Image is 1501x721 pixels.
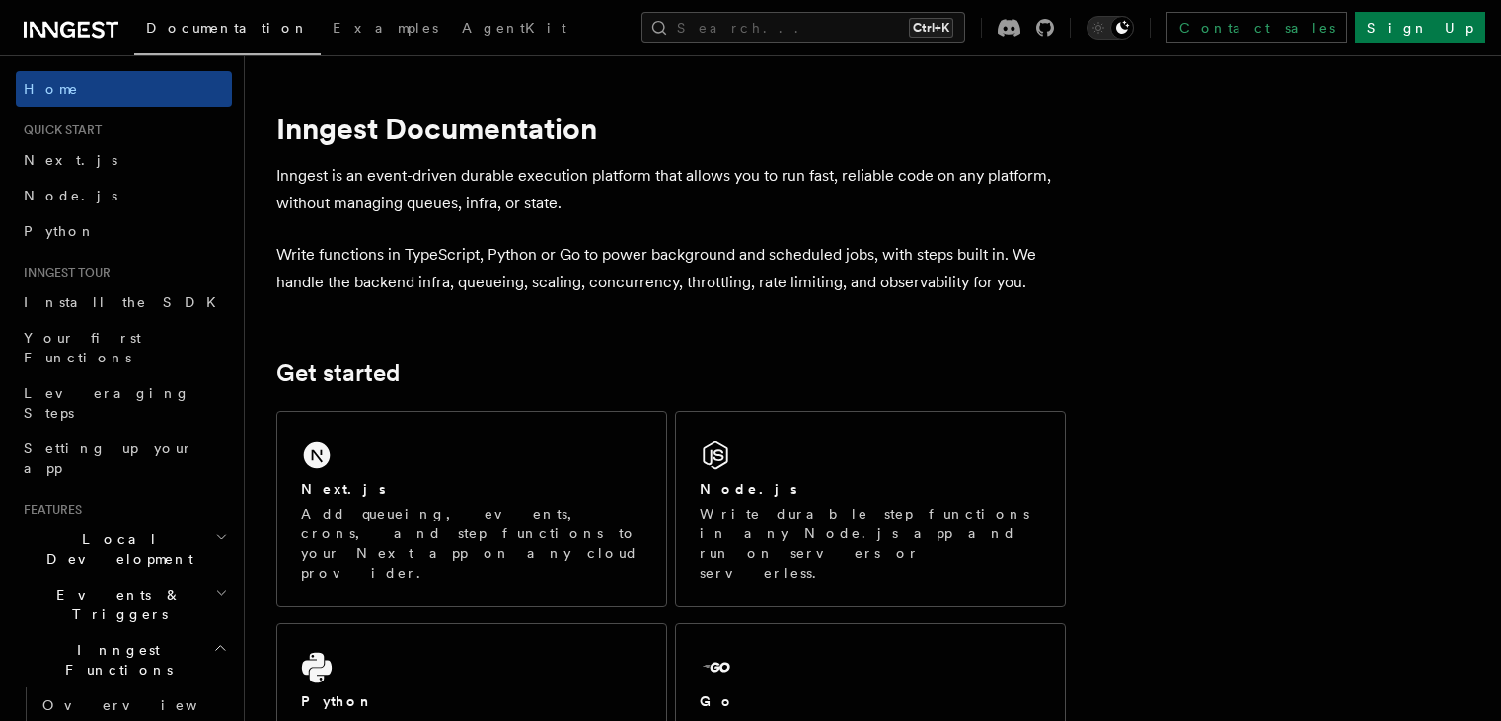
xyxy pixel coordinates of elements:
[301,691,374,711] h2: Python
[16,265,111,280] span: Inngest tour
[450,6,578,53] a: AgentKit
[276,162,1066,217] p: Inngest is an event-driven durable execution platform that allows you to run fast, reliable code ...
[301,479,386,499] h2: Next.js
[42,697,246,713] span: Overview
[301,504,642,583] p: Add queueing, events, crons, and step functions to your Next app on any cloud provider.
[16,502,82,518] span: Features
[16,632,232,687] button: Inngest Functions
[321,6,450,53] a: Examples
[24,152,117,168] span: Next.js
[16,521,232,577] button: Local Development
[1166,12,1347,43] a: Contact sales
[276,360,400,387] a: Get started
[16,577,232,632] button: Events & Triggers
[462,20,566,36] span: AgentKit
[16,213,232,249] a: Python
[333,20,438,36] span: Examples
[146,20,309,36] span: Documentation
[276,241,1066,296] p: Write functions in TypeScript, Python or Go to power background and scheduled jobs, with steps bu...
[276,111,1066,146] h1: Inngest Documentation
[909,18,953,38] kbd: Ctrl+K
[16,71,232,107] a: Home
[16,375,232,431] a: Leveraging Steps
[700,691,735,711] h2: Go
[675,411,1066,607] a: Node.jsWrite durable step functions in any Node.js app and run on servers or serverless.
[16,178,232,213] a: Node.js
[24,79,79,99] span: Home
[16,122,102,138] span: Quick start
[16,529,215,569] span: Local Development
[24,385,190,421] span: Leveraging Steps
[24,188,117,203] span: Node.js
[16,431,232,486] a: Setting up your app
[16,320,232,375] a: Your first Functions
[1355,12,1485,43] a: Sign Up
[16,284,232,320] a: Install the SDK
[24,223,96,239] span: Python
[24,294,228,310] span: Install the SDK
[134,6,321,55] a: Documentation
[641,12,965,43] button: Search...Ctrl+K
[700,479,797,499] h2: Node.js
[276,411,667,607] a: Next.jsAdd queueing, events, crons, and step functions to your Next app on any cloud provider.
[16,585,215,624] span: Events & Triggers
[16,640,213,680] span: Inngest Functions
[24,441,193,476] span: Setting up your app
[700,504,1041,583] p: Write durable step functions in any Node.js app and run on servers or serverless.
[16,142,232,178] a: Next.js
[1087,16,1134,40] button: Toggle dark mode
[24,330,141,365] span: Your first Functions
